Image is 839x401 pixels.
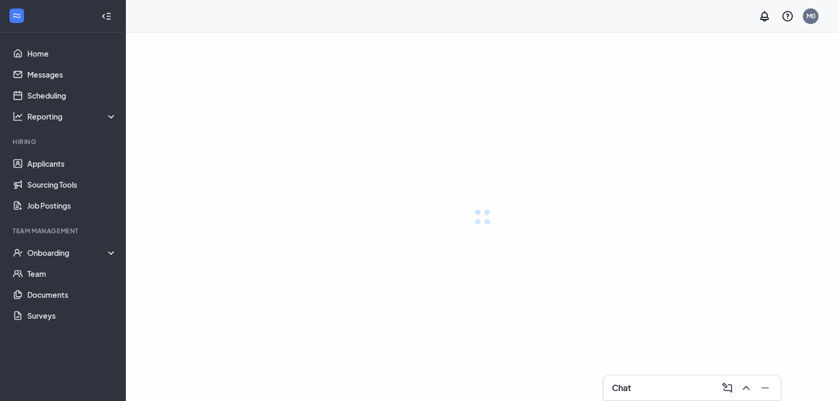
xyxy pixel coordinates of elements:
[27,111,117,122] div: Reporting
[612,382,631,394] h3: Chat
[13,111,23,122] svg: Analysis
[759,382,771,394] svg: Minimize
[27,153,117,174] a: Applicants
[13,226,115,235] div: Team Management
[721,382,734,394] svg: ComposeMessage
[740,382,752,394] svg: ChevronUp
[27,195,117,216] a: Job Postings
[27,174,117,195] a: Sourcing Tools
[12,10,22,21] svg: WorkstreamLogo
[756,380,772,396] button: Minimize
[27,43,117,64] a: Home
[806,12,815,20] div: M0
[13,247,23,258] svg: UserCheck
[101,11,112,21] svg: Collapse
[737,380,754,396] button: ChevronUp
[718,380,735,396] button: ComposeMessage
[13,137,115,146] div: Hiring
[27,305,117,326] a: Surveys
[781,10,794,23] svg: QuestionInfo
[27,263,117,284] a: Team
[27,64,117,85] a: Messages
[27,85,117,106] a: Scheduling
[758,10,771,23] svg: Notifications
[27,284,117,305] a: Documents
[27,247,117,258] div: Onboarding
